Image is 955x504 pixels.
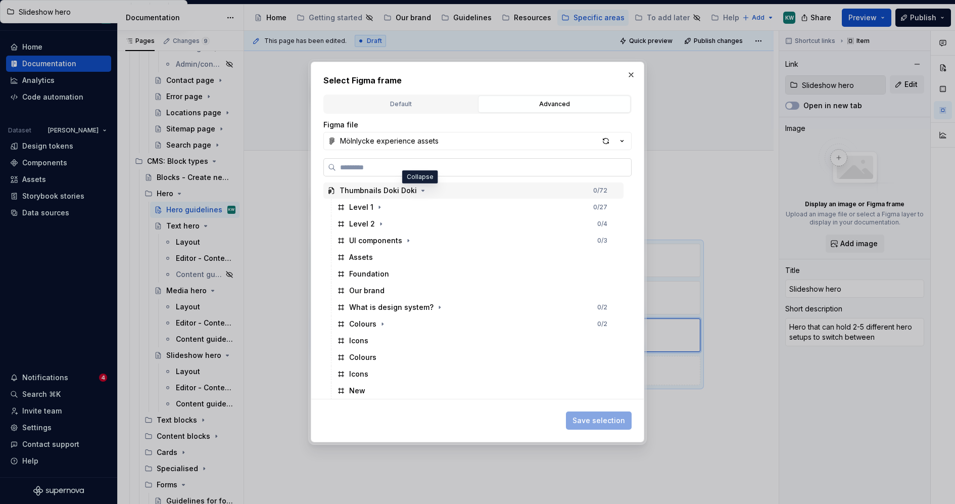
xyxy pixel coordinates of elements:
[349,286,385,296] div: Our brand
[593,187,607,195] div: 0 / 72
[349,202,373,212] div: Level 1
[482,99,627,109] div: Advanced
[323,132,632,150] button: Mölnlycke experience assets
[340,136,439,146] div: Mölnlycke experience assets
[597,303,607,311] div: 0 / 2
[349,252,373,262] div: Assets
[349,302,434,312] div: What is design system?
[597,320,607,328] div: 0 / 2
[349,336,368,346] div: Icons
[349,236,402,246] div: UI components
[323,74,632,86] h2: Select Figma frame
[597,220,607,228] div: 0 / 4
[349,269,389,279] div: Foundation
[349,219,375,229] div: Level 2
[328,99,473,109] div: Default
[323,120,358,130] label: Figma file
[402,170,438,184] div: Collapse
[349,319,376,329] div: Colours
[349,386,365,396] div: New
[597,237,607,245] div: 0 / 3
[349,369,368,379] div: Icons
[593,203,607,211] div: 0 / 27
[340,186,417,196] div: Thumbnails Doki Doki
[349,352,376,362] div: Colours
